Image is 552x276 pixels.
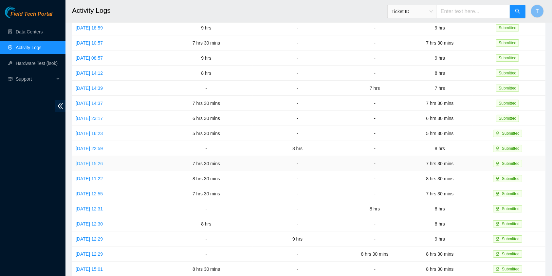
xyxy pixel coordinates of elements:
[407,141,472,156] td: 8 hrs
[16,61,58,66] a: Hardware Test (isok)
[76,236,103,242] a: [DATE] 12:29
[496,237,500,241] span: lock
[8,77,12,81] span: read
[160,50,253,66] td: 9 hrs
[10,11,52,17] span: Field Tech Portal
[407,66,472,81] td: 8 hrs
[502,161,520,166] span: Submitted
[342,246,407,262] td: 8 hrs 30 mins
[76,116,103,121] a: [DATE] 23:17
[160,186,253,201] td: 7 hrs 30 mins
[160,126,253,141] td: 5 hrs 30 mins
[496,131,500,135] span: lock
[496,69,519,77] span: Submitted
[510,5,525,18] button: search
[253,111,342,126] td: -
[407,111,472,126] td: 6 hrs 30 mins
[160,171,253,186] td: 8 hrs 30 mins
[496,39,519,47] span: Submitted
[342,186,407,201] td: -
[536,7,539,15] span: T
[407,126,472,141] td: 5 hrs 30 mins
[407,20,472,35] td: 9 hrs
[342,201,407,216] td: 8 hrs
[76,161,103,166] a: [DATE] 15:26
[253,246,342,262] td: -
[16,45,42,50] a: Activity Logs
[5,12,52,20] a: Akamai TechnologiesField Tech Portal
[5,7,33,18] img: Akamai Technologies
[253,141,342,156] td: 8 hrs
[496,177,500,181] span: lock
[253,171,342,186] td: -
[342,81,407,96] td: 7 hrs
[342,141,407,156] td: -
[160,216,253,231] td: 8 hrs
[496,222,500,226] span: lock
[55,100,65,112] span: double-left
[253,126,342,141] td: -
[407,96,472,111] td: 7 hrs 30 mins
[253,186,342,201] td: -
[502,146,520,151] span: Submitted
[407,171,472,186] td: 8 hrs 30 mins
[407,231,472,246] td: 9 hrs
[496,162,500,166] span: lock
[502,222,520,226] span: Submitted
[160,81,253,96] td: -
[76,101,103,106] a: [DATE] 14:37
[502,267,520,271] span: Submitted
[502,191,520,196] span: Submitted
[76,266,103,272] a: [DATE] 15:01
[342,111,407,126] td: -
[76,86,103,91] a: [DATE] 14:39
[531,5,544,18] button: T
[76,206,103,211] a: [DATE] 12:31
[160,246,253,262] td: -
[515,9,520,15] span: search
[253,81,342,96] td: -
[253,231,342,246] td: 9 hrs
[502,131,520,136] span: Submitted
[160,96,253,111] td: 7 hrs 30 mins
[160,141,253,156] td: -
[342,171,407,186] td: -
[342,231,407,246] td: -
[342,216,407,231] td: -
[407,50,472,66] td: 9 hrs
[502,176,520,181] span: Submitted
[407,35,472,50] td: 7 hrs 30 mins
[496,100,519,107] span: Submitted
[502,252,520,256] span: Submitted
[253,50,342,66] td: -
[496,267,500,271] span: lock
[407,216,472,231] td: 8 hrs
[407,156,472,171] td: 7 hrs 30 mins
[76,251,103,257] a: [DATE] 12:29
[496,85,519,92] span: Submitted
[76,70,103,76] a: [DATE] 14:12
[76,221,103,227] a: [DATE] 12:30
[253,201,342,216] td: -
[76,131,103,136] a: [DATE] 16:23
[342,50,407,66] td: -
[160,111,253,126] td: 6 hrs 30 mins
[496,252,500,256] span: lock
[407,186,472,201] td: 7 hrs 30 mins
[342,35,407,50] td: -
[16,29,43,34] a: Data Centers
[342,20,407,35] td: -
[76,176,103,181] a: [DATE] 11:22
[253,216,342,231] td: -
[496,24,519,31] span: Submitted
[496,54,519,62] span: Submitted
[342,156,407,171] td: -
[160,231,253,246] td: -
[496,115,519,122] span: Submitted
[76,146,103,151] a: [DATE] 22:59
[342,66,407,81] td: -
[502,207,520,211] span: Submitted
[342,96,407,111] td: -
[407,201,472,216] td: 8 hrs
[253,66,342,81] td: -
